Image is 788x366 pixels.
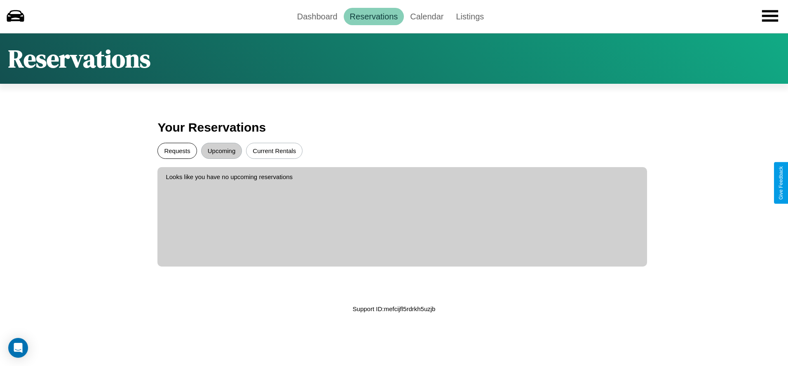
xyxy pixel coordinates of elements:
[353,303,436,314] p: Support ID: mefcijfl5rdrkh5uzjb
[166,171,638,182] p: Looks like you have no upcoming reservations
[201,143,242,159] button: Upcoming
[8,42,150,76] h1: Reservations
[157,116,630,139] h3: Your Reservations
[450,8,490,25] a: Listings
[778,166,784,200] div: Give Feedback
[404,8,450,25] a: Calendar
[344,8,404,25] a: Reservations
[246,143,303,159] button: Current Rentals
[8,338,28,358] div: Open Intercom Messenger
[291,8,344,25] a: Dashboard
[157,143,197,159] button: Requests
